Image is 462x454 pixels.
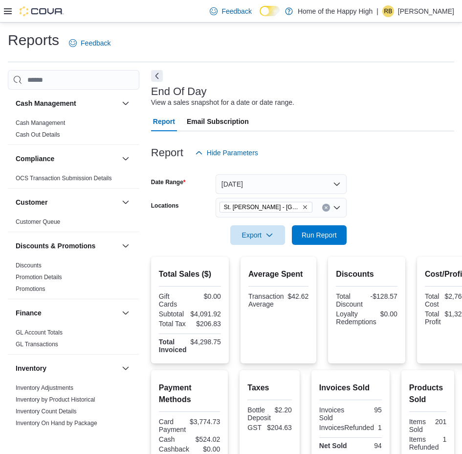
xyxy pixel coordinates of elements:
[319,424,374,431] div: InvoicesRefunded
[16,363,118,373] button: Inventory
[409,382,447,406] h2: Products Sold
[16,174,112,182] span: OCS Transaction Submission Details
[8,260,139,299] div: Discounts & Promotions
[302,230,337,240] span: Run Report
[16,218,60,225] a: Customer Queue
[192,435,220,443] div: $524.02
[187,112,249,131] span: Email Subscription
[16,308,42,318] h3: Finance
[292,225,347,245] button: Run Report
[191,143,262,163] button: Hide Parameters
[247,424,263,431] div: GST
[120,97,132,109] button: Cash Management
[336,310,376,326] div: Loyalty Redemptions
[16,273,62,281] span: Promotion Details
[81,38,110,48] span: Feedback
[16,420,97,427] a: Inventory On Hand by Package
[16,419,97,427] span: Inventory On Hand by Package
[224,202,300,212] span: St. [PERSON_NAME] - [GEOGRAPHIC_DATA] - Fire & Flower
[352,406,382,414] div: 95
[16,340,58,348] span: GL Transactions
[206,1,255,21] a: Feedback
[16,98,76,108] h3: Cash Management
[376,5,378,17] p: |
[151,70,163,82] button: Next
[151,147,183,159] h3: Report
[159,338,187,354] strong: Total Invoiced
[380,310,397,318] div: $0.00
[151,86,207,97] h3: End Of Day
[16,119,65,126] a: Cash Management
[333,204,341,212] button: Open list of options
[192,292,221,300] div: $0.00
[16,396,95,403] a: Inventory by Product Historical
[8,327,139,354] div: Finance
[322,204,330,212] button: Clear input
[192,320,221,328] div: $206.83
[159,268,221,280] h2: Total Sales ($)
[16,154,54,164] h3: Compliance
[16,241,118,251] button: Discounts & Promotions
[159,310,187,318] div: Subtotal
[16,286,45,292] a: Promotions
[159,435,188,443] div: Cash
[336,268,397,280] h2: Discounts
[8,30,59,50] h1: Reports
[16,262,42,269] a: Discounts
[425,292,441,308] div: Total Cost
[230,225,285,245] button: Export
[8,172,139,188] div: Compliance
[16,329,63,336] span: GL Account Totals
[288,292,309,300] div: $42.62
[193,445,220,453] div: $0.00
[159,382,220,406] h2: Payment Methods
[16,396,95,404] span: Inventory by Product Historical
[16,262,42,269] span: Discounts
[248,268,308,280] h2: Average Spent
[16,218,60,226] span: Customer Queue
[120,362,132,374] button: Inventory
[16,119,65,127] span: Cash Management
[65,33,114,53] a: Feedback
[378,424,382,431] div: 1
[216,174,347,194] button: [DATE]
[425,310,441,326] div: Total Profit
[260,6,280,16] input: Dark Mode
[16,341,58,348] a: GL Transactions
[248,292,284,308] div: Transaction Average
[319,406,349,422] div: Invoices Sold
[398,5,454,17] p: [PERSON_NAME]
[159,320,188,328] div: Total Tax
[352,442,382,450] div: 94
[120,307,132,319] button: Finance
[159,445,189,453] div: Cashback
[151,202,179,210] label: Locations
[16,241,95,251] h3: Discounts & Promotions
[151,97,294,108] div: View a sales snapshot for a date or date range.
[190,418,220,426] div: $3,774.73
[384,5,393,17] span: RB
[8,117,139,144] div: Cash Management
[153,112,175,131] span: Report
[16,308,118,318] button: Finance
[267,424,292,431] div: $204.63
[191,310,221,318] div: $4,091.92
[409,418,426,433] div: Items Sold
[16,131,60,138] a: Cash Out Details
[120,240,132,252] button: Discounts & Promotions
[247,406,270,422] div: Bottle Deposit
[16,197,118,207] button: Customer
[442,435,446,443] div: 1
[16,408,77,415] a: Inventory Count Details
[16,384,73,391] a: Inventory Adjustments
[16,363,46,373] h3: Inventory
[16,154,118,164] button: Compliance
[16,175,112,182] a: OCS Transaction Submission Details
[8,216,139,232] div: Customer
[369,292,397,300] div: -$128.57
[302,204,308,210] button: Remove St. Albert - Inglewood Square - Fire & Flower from selection in this group
[16,197,47,207] h3: Customer
[298,5,373,17] p: Home of the Happy High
